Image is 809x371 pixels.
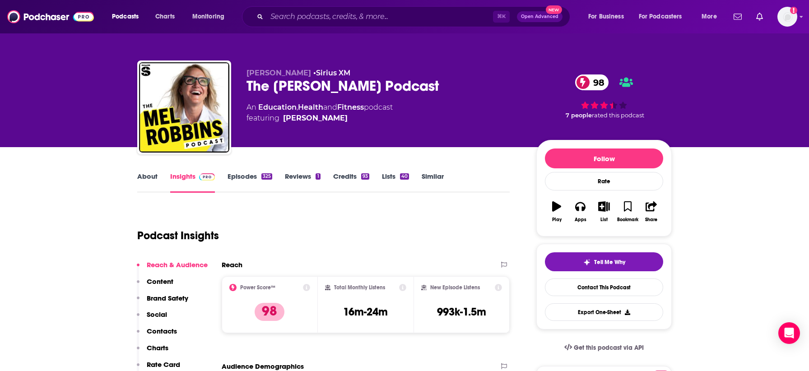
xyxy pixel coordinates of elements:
[192,10,224,23] span: Monitoring
[137,327,177,343] button: Contacts
[222,260,242,269] h2: Reach
[147,277,173,286] p: Content
[147,327,177,335] p: Contacts
[645,217,657,223] div: Share
[430,284,480,291] h2: New Episode Listens
[600,217,608,223] div: List
[552,217,562,223] div: Play
[267,9,493,24] input: Search podcasts, credits, & more...
[566,112,592,119] span: 7 people
[777,7,797,27] button: Show profile menu
[753,9,767,24] a: Show notifications dropdown
[261,173,272,180] div: 325
[199,173,215,181] img: Podchaser Pro
[521,14,558,19] span: Open Advanced
[147,294,188,302] p: Brand Safety
[147,260,208,269] p: Reach & Audience
[695,9,728,24] button: open menu
[222,362,304,371] h2: Audience Demographics
[557,337,651,359] a: Get this podcast via API
[333,172,369,193] a: Credits93
[702,10,717,23] span: More
[106,9,150,24] button: open menu
[575,74,609,90] a: 98
[568,195,592,228] button: Apps
[137,277,173,294] button: Content
[545,303,663,321] button: Export One-Sheet
[545,148,663,168] button: Follow
[246,69,311,77] span: [PERSON_NAME]
[228,172,272,193] a: Episodes325
[536,69,672,125] div: 98 7 peoplerated this podcast
[7,8,94,25] img: Podchaser - Follow, Share and Rate Podcasts
[778,322,800,344] div: Open Intercom Messenger
[334,284,385,291] h2: Total Monthly Listens
[545,195,568,228] button: Play
[640,195,663,228] button: Share
[639,10,682,23] span: For Podcasters
[313,69,350,77] span: •
[592,195,616,228] button: List
[246,102,393,124] div: An podcast
[240,284,275,291] h2: Power Score™
[298,103,323,111] a: Health
[546,5,562,14] span: New
[137,229,219,242] h1: Podcast Insights
[137,172,158,193] a: About
[112,10,139,23] span: Podcasts
[583,259,590,266] img: tell me why sparkle
[316,173,320,180] div: 1
[617,217,638,223] div: Bookmark
[137,260,208,277] button: Reach & Audience
[574,344,644,352] span: Get this podcast via API
[545,278,663,296] a: Contact This Podcast
[246,113,393,124] span: featuring
[594,259,625,266] span: Tell Me Why
[790,7,797,14] svg: Add a profile image
[588,10,624,23] span: For Business
[730,9,745,24] a: Show notifications dropdown
[400,173,409,180] div: 40
[437,305,486,319] h3: 993k-1.5m
[616,195,639,228] button: Bookmark
[323,103,337,111] span: and
[149,9,180,24] a: Charts
[137,294,188,311] button: Brand Safety
[251,6,579,27] div: Search podcasts, credits, & more...
[316,69,350,77] a: Sirius XM
[633,9,695,24] button: open menu
[777,7,797,27] span: Logged in as sashagoldin
[777,7,797,27] img: User Profile
[382,172,409,193] a: Lists40
[285,172,320,193] a: Reviews1
[137,343,168,360] button: Charts
[575,217,586,223] div: Apps
[186,9,236,24] button: open menu
[147,310,167,319] p: Social
[137,310,167,327] button: Social
[493,11,510,23] span: ⌘ K
[170,172,215,193] a: InsightsPodchaser Pro
[584,74,609,90] span: 98
[297,103,298,111] span: ,
[361,173,369,180] div: 93
[155,10,175,23] span: Charts
[422,172,444,193] a: Similar
[592,112,644,119] span: rated this podcast
[337,103,364,111] a: Fitness
[147,343,168,352] p: Charts
[139,62,229,153] img: The Mel Robbins Podcast
[255,303,284,321] p: 98
[545,252,663,271] button: tell me why sparkleTell Me Why
[283,113,348,124] a: Mel Robbins
[147,360,180,369] p: Rate Card
[582,9,635,24] button: open menu
[545,172,663,190] div: Rate
[343,305,388,319] h3: 16m-24m
[517,11,563,22] button: Open AdvancedNew
[258,103,297,111] a: Education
